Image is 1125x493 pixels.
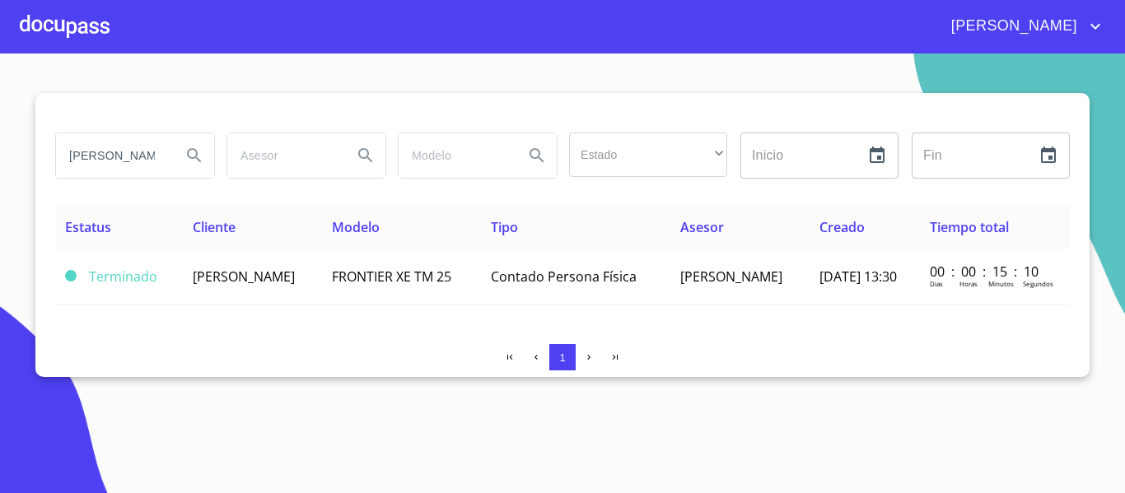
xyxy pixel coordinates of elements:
span: Contado Persona Física [491,267,637,286]
span: Modelo [332,218,380,236]
span: Estatus [65,218,111,236]
div: ​ [569,133,727,177]
span: Tiempo total [930,218,1009,236]
input: search [399,133,511,178]
button: Search [175,136,214,175]
button: account of current user [939,13,1105,40]
input: search [56,133,168,178]
p: Segundos [1023,279,1053,288]
span: Terminado [89,267,157,286]
p: Dias [930,279,943,288]
input: search [227,133,339,178]
span: [PERSON_NAME] [193,267,295,286]
span: Asesor [680,218,724,236]
p: Minutos [988,279,1014,288]
p: Horas [959,279,978,288]
span: [DATE] 13:30 [819,267,897,286]
span: Creado [819,218,865,236]
p: 00 : 00 : 15 : 10 [930,263,1041,281]
span: FRONTIER XE TM 25 [332,267,451,286]
button: Search [517,136,557,175]
button: Search [346,136,385,175]
span: 1 [559,351,565,364]
span: [PERSON_NAME] [939,13,1085,40]
span: Terminado [65,270,77,281]
span: Tipo [491,218,518,236]
button: 1 [549,344,576,370]
span: Cliente [193,218,236,236]
span: [PERSON_NAME] [680,267,782,286]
